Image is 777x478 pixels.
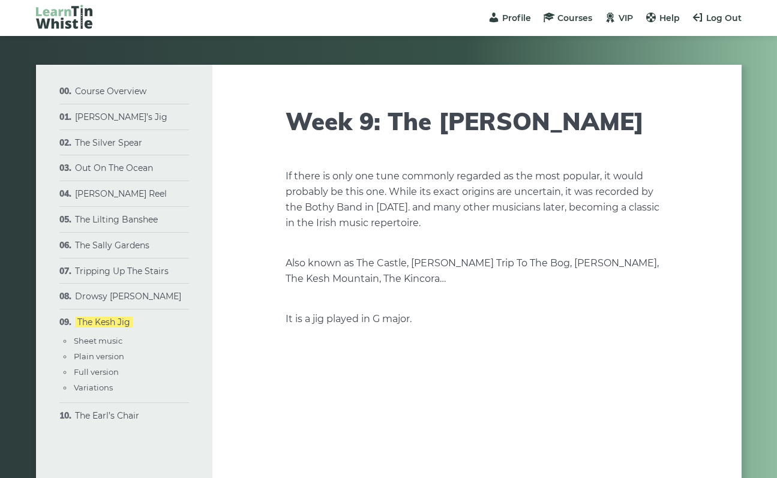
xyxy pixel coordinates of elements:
p: Also known as The Castle, [PERSON_NAME] Trip To The Bog, [PERSON_NAME], The Kesh Mountain, The Ki... [286,255,668,287]
a: Course Overview [75,86,146,97]
a: Variations [74,383,113,392]
a: The Lilting Banshee [75,214,158,225]
a: The Kesh Jig [75,317,133,327]
a: Help [645,13,680,23]
p: If there is only one tune commonly regarded as the most popular, it would probably be this one. W... [286,169,668,231]
a: Full version [74,367,119,377]
a: Plain version [74,351,124,361]
a: [PERSON_NAME] Reel [75,188,167,199]
a: Profile [488,13,531,23]
h1: Week 9: The [PERSON_NAME] [286,107,668,136]
a: The Sally Gardens [75,240,149,251]
span: Help [659,13,680,23]
a: Out On The Ocean [75,163,153,173]
a: Sheet music [74,336,122,345]
span: Log Out [706,13,742,23]
span: Courses [557,13,592,23]
img: LearnTinWhistle.com [36,5,92,29]
a: Drowsy [PERSON_NAME] [75,291,181,302]
a: Log Out [692,13,742,23]
a: VIP [604,13,633,23]
p: It is a jig played in G major. [286,311,668,327]
a: Courses [543,13,592,23]
a: Tripping Up The Stairs [75,266,169,276]
span: Profile [502,13,531,23]
a: The Earl’s Chair [75,410,139,421]
a: The Silver Spear [75,137,142,148]
span: VIP [619,13,633,23]
a: [PERSON_NAME]’s Jig [75,112,167,122]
